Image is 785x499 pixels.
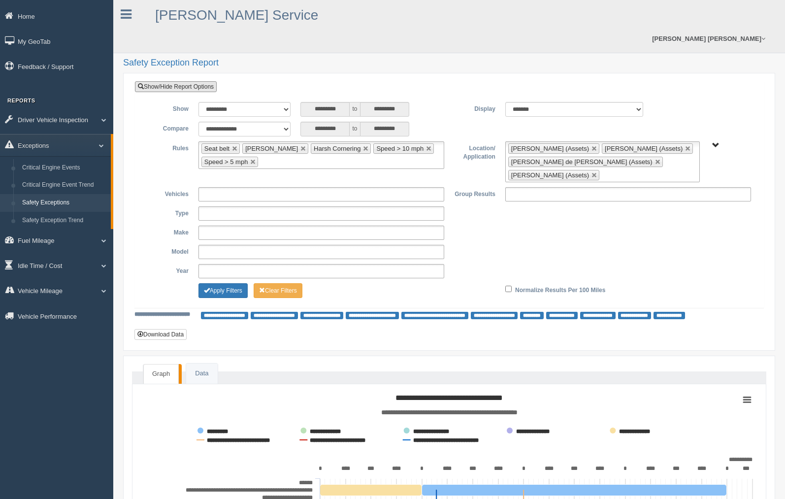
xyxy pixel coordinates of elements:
span: [PERSON_NAME] (Assets) [605,145,683,152]
label: Rules [142,141,194,153]
a: Graph [143,364,179,384]
label: Type [142,206,194,218]
span: Harsh Cornering [314,145,360,152]
span: [PERSON_NAME] de [PERSON_NAME] (Assets) [511,158,653,166]
label: Display [449,102,500,114]
label: Show [142,102,194,114]
a: Critical Engine Events [18,159,111,177]
label: Make [142,226,194,237]
span: Speed > 10 mph [376,145,424,152]
span: [PERSON_NAME] [245,145,298,152]
label: Vehicles [142,187,194,199]
span: [PERSON_NAME] (Assets) [511,171,589,179]
a: Critical Engine Event Trend [18,176,111,194]
span: to [350,122,360,136]
button: Change Filter Options [198,283,248,298]
a: Safety Exception Trend [18,212,111,230]
label: Location/ Application [449,141,500,162]
span: Speed > 5 mph [204,158,248,166]
label: Group Results [449,187,500,199]
span: [PERSON_NAME] (Assets) [511,145,589,152]
a: Safety Exceptions [18,194,111,212]
a: [PERSON_NAME] [PERSON_NAME] [647,25,770,53]
a: Data [186,364,217,384]
a: Show/Hide Report Options [135,81,217,92]
label: Year [142,264,194,276]
label: Normalize Results Per 100 Miles [515,283,605,295]
a: [PERSON_NAME] Service [155,7,318,23]
label: Compare [142,122,194,133]
span: to [350,102,360,117]
label: Model [142,245,194,257]
button: Change Filter Options [254,283,302,298]
button: Download Data [134,329,187,340]
span: Seat belt [204,145,229,152]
